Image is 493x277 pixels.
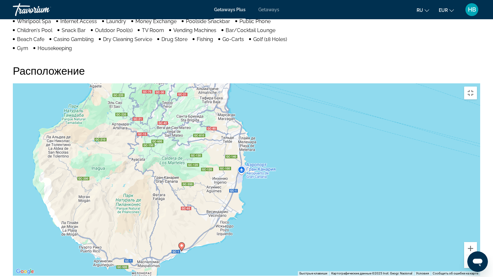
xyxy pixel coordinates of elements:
span: Housekeeping [38,45,72,51]
a: Getaways [258,7,279,12]
span: Outdoor Pool(s) [95,27,133,33]
button: Быстрые клавиши [299,271,327,276]
button: Change language [417,5,429,15]
span: Laundry [106,18,126,24]
span: Poolside Snackbar [186,18,230,24]
button: Включить полноэкранный режим [464,87,477,99]
iframe: Кнопка запуска окна обмена сообщениями [467,251,488,272]
button: Увеличить [464,242,477,255]
span: Whirlpool Spa [17,18,51,24]
span: Money Exchange [135,18,177,24]
span: Public Phone [239,18,271,24]
span: Internet Access [60,18,97,24]
span: Gym [17,45,28,51]
span: Golf (18 Holes) [253,36,287,42]
a: Сообщить об ошибке на карте [433,272,478,275]
span: ru [417,8,423,13]
span: Children's Pool [17,27,52,33]
span: Dry Cleaning Service [103,36,152,42]
button: Change currency [439,5,454,15]
span: TV Room [142,27,164,33]
span: Bar/Cocktail Lounge [226,27,275,33]
span: Fishing [197,36,213,42]
span: Drug Store [161,36,187,42]
button: User Menu [463,3,480,16]
a: Открыть эту область в Google Картах (в новом окне) [14,267,36,276]
span: HB [468,6,476,13]
span: Beach Cafe [17,36,44,42]
span: Snack Bar [62,27,86,33]
a: Getaways Plus [214,7,246,12]
h2: Расположение [13,64,480,77]
span: Go-Carts [222,36,244,42]
a: Условия (ссылка откроется в новой вкладке) [416,272,429,275]
img: Google [14,267,36,276]
button: Уменьшить [464,255,477,268]
span: EUR [439,8,448,13]
a: Travorium [13,1,77,18]
span: Картографические данные ©2025 Inst. Geogr. Nacional [331,272,412,275]
span: Vending Machines [173,27,216,33]
span: Casino Gambling [54,36,94,42]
